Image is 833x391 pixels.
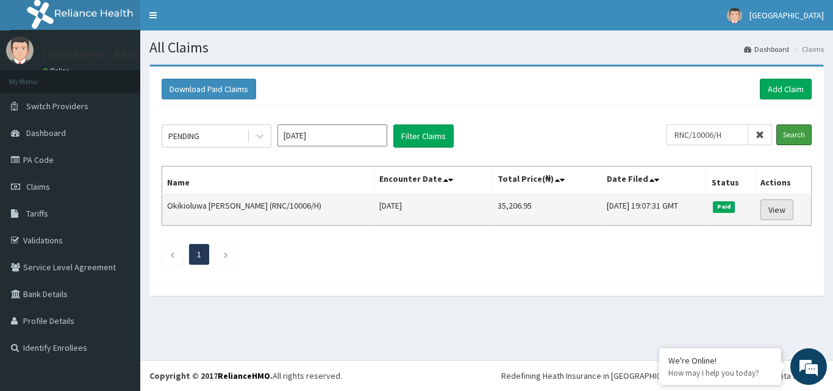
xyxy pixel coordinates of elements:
[492,194,601,226] td: 35,206.95
[140,360,833,391] footer: All rights reserved.
[668,368,772,378] p: How may I help you today?
[713,201,735,212] span: Paid
[43,66,72,75] a: Online
[218,370,270,381] a: RelianceHMO
[749,10,824,21] span: [GEOGRAPHIC_DATA]
[223,249,229,260] a: Next page
[162,167,374,195] th: Name
[667,124,748,145] input: Search by HMO ID
[170,249,175,260] a: Previous page
[707,167,756,195] th: Status
[744,44,789,54] a: Dashboard
[727,8,742,23] img: User Image
[601,194,707,226] td: [DATE] 19:07:31 GMT
[26,101,88,112] span: Switch Providers
[23,61,49,91] img: d_794563401_company_1708531726252_794563401
[26,127,66,138] span: Dashboard
[43,49,143,60] p: [GEOGRAPHIC_DATA]
[26,181,50,192] span: Claims
[26,208,48,219] span: Tariffs
[601,167,707,195] th: Date Filed
[149,40,824,56] h1: All Claims
[776,124,812,145] input: Search
[790,44,824,54] li: Claims
[668,355,772,366] div: We're Online!
[277,124,387,146] input: Select Month and Year
[393,124,454,148] button: Filter Claims
[149,370,273,381] strong: Copyright © 2017 .
[63,68,205,84] div: Chat with us now
[200,6,229,35] div: Minimize live chat window
[374,167,492,195] th: Encounter Date
[760,199,793,220] a: View
[756,167,812,195] th: Actions
[374,194,492,226] td: [DATE]
[492,167,601,195] th: Total Price(₦)
[6,261,232,304] textarea: Type your message and hit 'Enter'
[197,249,201,260] a: Page 1 is your current page
[162,194,374,226] td: Okikioluwa [PERSON_NAME] (RNC/10006/H)
[162,79,256,99] button: Download Paid Claims
[760,79,812,99] a: Add Claim
[6,37,34,64] img: User Image
[168,130,199,142] div: PENDING
[71,118,168,241] span: We're online!
[501,370,824,382] div: Redefining Heath Insurance in [GEOGRAPHIC_DATA] using Telemedicine and Data Science!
